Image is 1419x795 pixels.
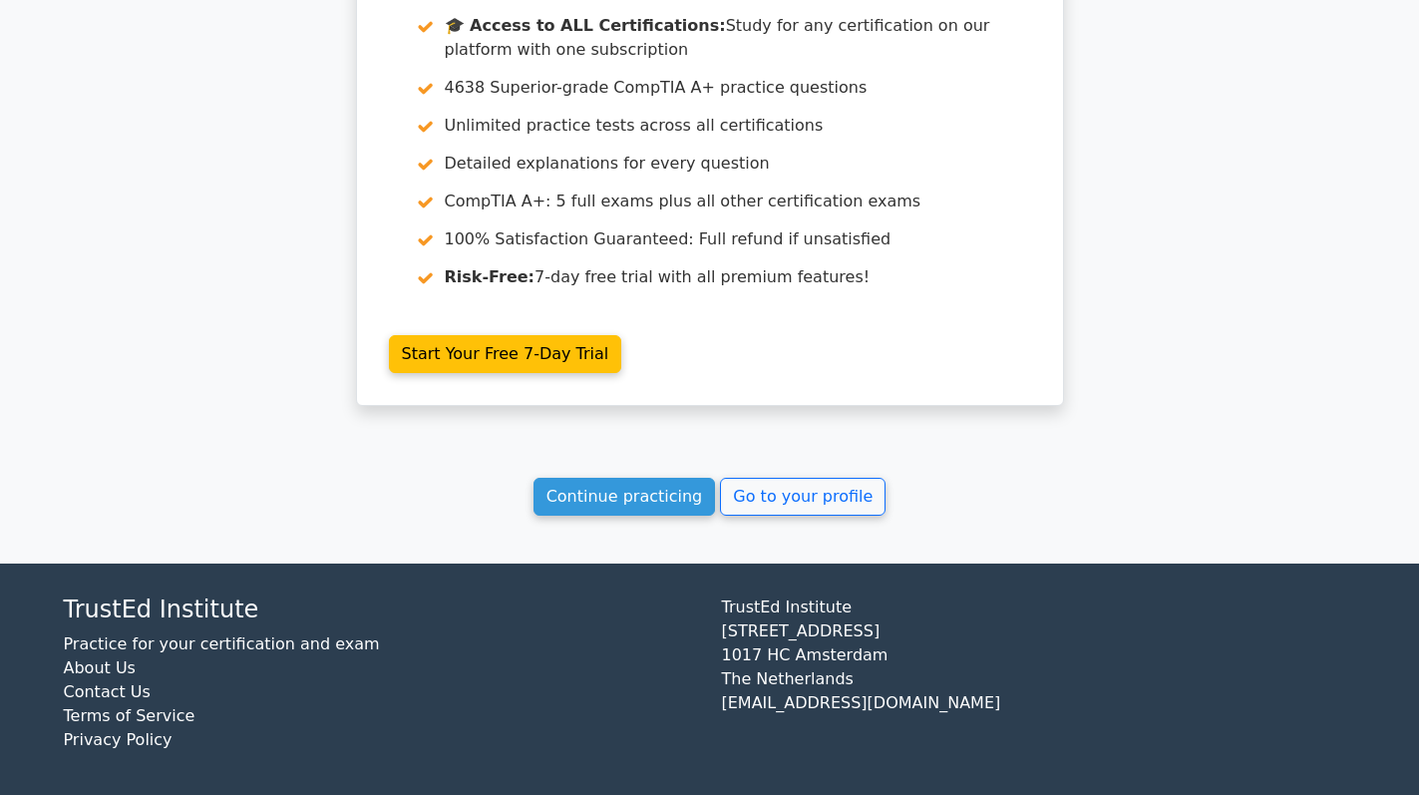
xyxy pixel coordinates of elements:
[64,658,136,677] a: About Us
[64,634,380,653] a: Practice for your certification and exam
[710,596,1368,768] div: TrustEd Institute [STREET_ADDRESS] 1017 HC Amsterdam The Netherlands [EMAIL_ADDRESS][DOMAIN_NAME]
[64,596,698,624] h4: TrustEd Institute
[64,730,173,749] a: Privacy Policy
[533,478,716,516] a: Continue practicing
[720,478,886,516] a: Go to your profile
[389,335,622,373] a: Start Your Free 7-Day Trial
[64,682,151,701] a: Contact Us
[64,706,195,725] a: Terms of Service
